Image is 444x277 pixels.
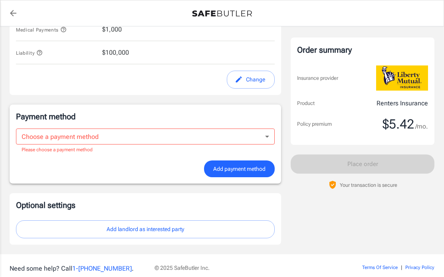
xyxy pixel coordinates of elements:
[10,264,145,273] p: Need some help? Call .
[297,99,315,107] p: Product
[16,50,43,56] span: Liability
[72,265,132,272] a: 1-[PHONE_NUMBER]
[213,164,266,174] span: Add payment method
[5,5,21,21] a: back to quotes
[297,74,338,82] p: Insurance provider
[16,111,275,122] p: Payment method
[377,99,428,108] p: Renters Insurance
[415,121,428,132] span: /mo.
[362,265,398,270] a: Terms Of Service
[16,27,67,33] span: Medical Payments
[297,120,332,128] p: Policy premium
[22,146,269,154] p: Please choose a payment method
[405,265,434,270] a: Privacy Policy
[155,264,326,272] p: © 2025 SafeButler Inc.
[102,25,122,34] span: $1,000
[192,10,252,17] img: Back to quotes
[227,71,275,89] button: edit
[204,160,275,178] button: Add payment method
[376,65,428,91] img: Liberty Mutual
[16,220,275,238] button: Add landlord as interested party
[401,265,402,270] span: |
[383,116,414,132] span: $5.42
[297,44,428,56] div: Order summary
[102,48,129,57] span: $100,000
[340,181,397,189] p: Your transaction is secure
[16,25,67,34] button: Medical Payments
[16,48,43,57] button: Liability
[16,200,275,211] p: Optional settings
